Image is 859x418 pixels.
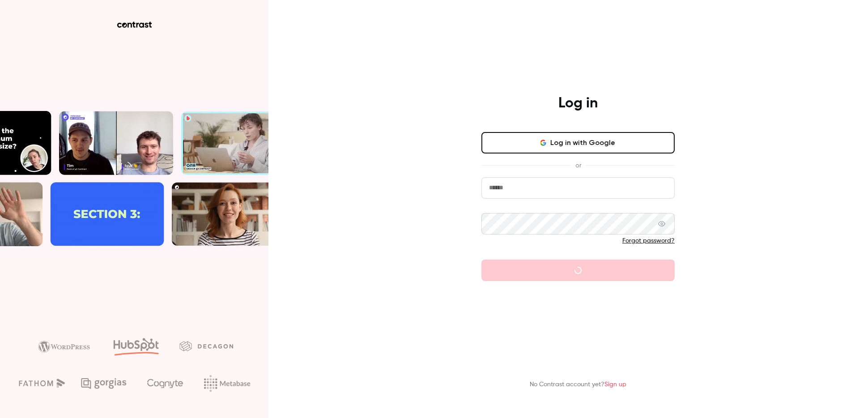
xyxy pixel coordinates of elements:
[622,238,675,244] a: Forgot password?
[604,381,626,388] a: Sign up
[571,161,586,170] span: or
[179,341,233,351] img: decagon
[558,94,598,112] h4: Log in
[530,380,626,389] p: No Contrast account yet?
[481,132,675,154] button: Log in with Google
